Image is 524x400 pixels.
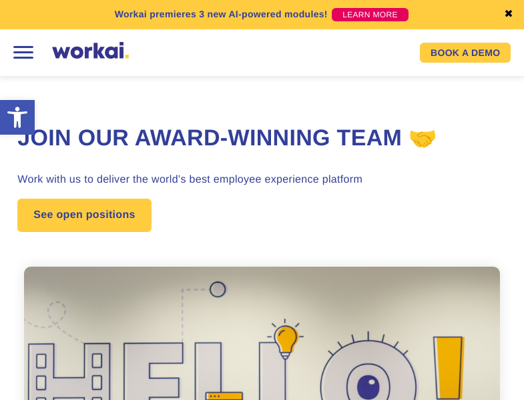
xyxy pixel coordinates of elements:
[17,172,506,188] h3: Work with us to deliver the world’s best employee experience platform
[17,123,506,154] h1: Join our award-winning team 🤝
[504,9,513,20] a: ✖
[420,43,511,63] a: BOOK A DEMO
[17,199,151,232] a: See open positions
[332,8,409,21] a: LEARN MORE
[115,7,328,21] p: Workai premieres 3 new AI-powered modules!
